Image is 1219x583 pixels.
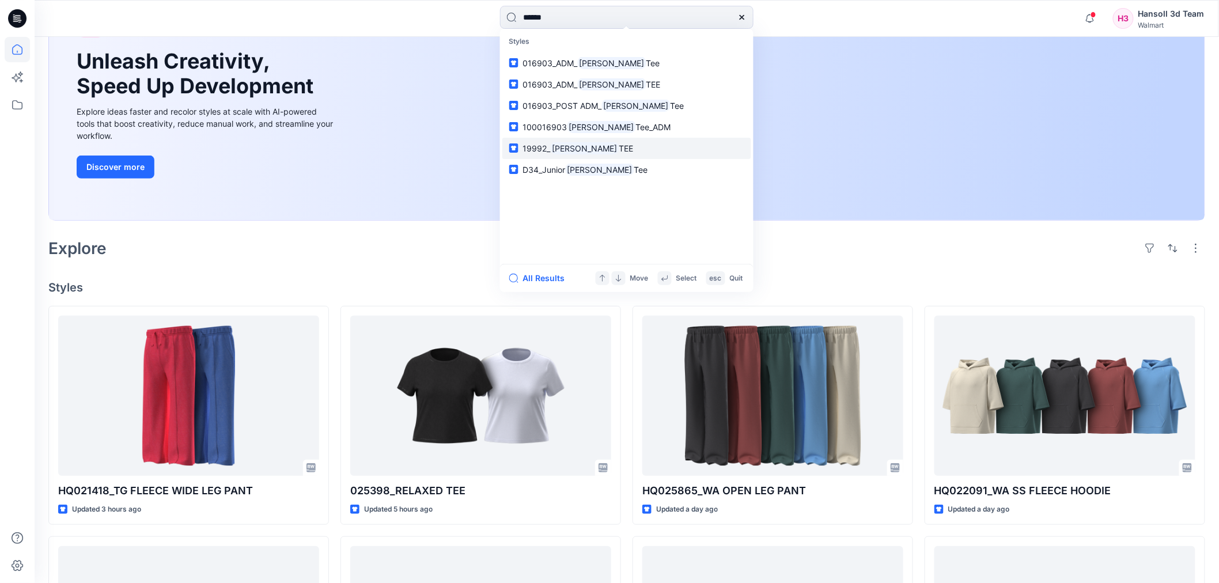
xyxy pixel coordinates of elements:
p: esc [710,272,722,285]
span: 19992_ [523,143,551,153]
p: Updated 3 hours ago [72,503,141,516]
a: 025398_RELAXED TEE [350,316,611,476]
a: 016903_ADM_[PERSON_NAME]TEE [502,74,751,95]
div: Hansoll 3d Team [1138,7,1205,21]
mark: [PERSON_NAME] [578,56,646,70]
button: All Results [509,271,573,285]
h2: Explore [48,239,107,258]
p: HQ021418_TG FLEECE WIDE LEG PANT [58,483,319,499]
span: Tee [670,101,684,111]
mark: [PERSON_NAME] [567,120,636,134]
p: Quit [730,272,743,285]
p: Updated a day ago [948,503,1010,516]
a: HQ022091_WA SS FLEECE HOODIE [934,316,1195,476]
mark: [PERSON_NAME] [551,142,619,155]
mark: [PERSON_NAME] [566,163,634,176]
span: Tee [646,58,660,68]
p: Styles [502,31,751,52]
a: 100016903[PERSON_NAME]Tee_ADM [502,116,751,138]
button: Discover more [77,156,154,179]
h1: Unleash Creativity, Speed Up Development [77,49,319,99]
span: D34_Junior [523,165,566,175]
span: 100016903 [523,122,567,132]
div: Walmart [1138,21,1205,29]
mark: [PERSON_NAME] [578,78,646,91]
span: 016903_POST ADM_ [523,101,602,111]
p: Updated a day ago [656,503,718,516]
span: TEE [646,79,660,89]
p: Move [630,272,649,285]
span: 016903_ADM_ [523,58,578,68]
a: Discover more [77,156,336,179]
p: 025398_RELAXED TEE [350,483,611,499]
mark: [PERSON_NAME] [602,99,671,112]
span: TEE [619,143,633,153]
a: 016903_POST ADM_[PERSON_NAME]Tee [502,95,751,116]
div: H3 [1113,8,1134,29]
p: Select [676,272,697,285]
a: 016903_ADM_[PERSON_NAME]Tee [502,52,751,74]
span: 016903_ADM_ [523,79,578,89]
p: Updated 5 hours ago [364,503,433,516]
span: Tee [634,165,648,175]
span: Tee_ADM [635,122,671,132]
p: HQ022091_WA SS FLEECE HOODIE [934,483,1195,499]
a: D34_Junior[PERSON_NAME]Tee [502,159,751,180]
h4: Styles [48,281,1205,294]
a: 19992_[PERSON_NAME]TEE [502,138,751,159]
div: Explore ideas faster and recolor styles at scale with AI-powered tools that boost creativity, red... [77,105,336,142]
p: HQ025865_WA OPEN LEG PANT [642,483,903,499]
a: HQ025865_WA OPEN LEG PANT [642,316,903,476]
a: HQ021418_TG FLEECE WIDE LEG PANT [58,316,319,476]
